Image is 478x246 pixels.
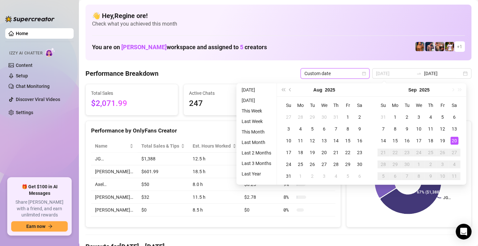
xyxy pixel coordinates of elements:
input: End date [424,70,462,77]
li: Last 2 Months [239,149,274,157]
div: 26 [439,149,446,156]
td: 2025-08-10 [283,135,295,147]
td: 2025-09-01 [389,111,401,123]
div: Open Intercom Messenger [456,224,471,239]
div: 6 [320,125,328,133]
th: Th [330,99,342,111]
td: 2025-08-27 [318,158,330,170]
td: 2025-07-30 [318,111,330,123]
div: 4 [427,113,435,121]
td: 2025-09-06 [448,111,460,123]
td: [PERSON_NAME]… [91,191,137,204]
div: 3 [320,172,328,180]
div: 30 [356,160,364,168]
div: 9 [403,125,411,133]
th: Name [91,140,137,153]
span: 🎁 Get $100 in AI Messages [11,184,68,196]
div: 13 [320,137,328,145]
td: 2025-08-05 [306,123,318,135]
button: Choose a month [313,83,322,96]
text: JG… [443,195,451,200]
button: Last year (Control + left) [279,83,287,96]
td: 2025-08-07 [330,123,342,135]
th: Tu [401,99,413,111]
td: 2025-09-08 [389,123,401,135]
td: 2025-10-01 [413,158,425,170]
div: 10 [285,137,293,145]
div: 15 [344,137,352,145]
div: 31 [285,172,293,180]
li: This Month [239,128,274,136]
th: Mo [295,99,306,111]
div: 6 [391,172,399,180]
span: swap-right [416,71,421,76]
td: 2025-09-26 [437,147,448,158]
div: Est. Hours Worked [193,142,231,150]
td: 2025-09-02 [401,111,413,123]
td: 2025-08-01 [342,111,354,123]
td: 2025-10-03 [437,158,448,170]
th: Mo [389,99,401,111]
div: 1 [415,160,423,168]
td: 2025-09-21 [377,147,389,158]
div: 16 [356,137,364,145]
div: 7 [403,172,411,180]
td: 2025-10-07 [401,170,413,182]
th: Sa [354,99,366,111]
td: 2025-09-27 [448,147,460,158]
td: 2025-10-09 [425,170,437,182]
span: calendar [362,72,366,75]
li: This Week [239,107,274,115]
div: 18 [297,149,304,156]
td: 2025-08-16 [354,135,366,147]
span: to [416,71,421,76]
div: 27 [285,113,293,121]
td: 2025-08-31 [377,111,389,123]
div: Performance by OnlyFans Creator [91,126,335,135]
td: 2025-10-05 [377,170,389,182]
th: Total Sales & Tips [137,140,189,153]
div: 24 [415,149,423,156]
span: Total Sales [91,90,173,97]
div: 9 [356,125,364,133]
td: 2025-08-18 [295,147,306,158]
td: 2025-08-29 [342,158,354,170]
button: Earn nowarrow-right [11,221,68,232]
th: Sa [448,99,460,111]
h1: You are on workspace and assigned to creators [92,44,267,51]
span: 0 % [283,206,294,214]
div: 17 [415,137,423,145]
div: 4 [332,172,340,180]
div: 12 [308,137,316,145]
span: + 1 [457,43,462,50]
td: 2025-08-25 [295,158,306,170]
td: 2025-09-06 [354,170,366,182]
td: [PERSON_NAME]… [91,204,137,216]
th: Su [377,99,389,111]
h4: Performance Breakdown [85,69,158,78]
div: 20 [450,137,458,145]
div: 19 [308,149,316,156]
td: 2025-09-03 [318,170,330,182]
button: Previous month (PageUp) [287,83,294,96]
td: 2025-08-21 [330,147,342,158]
span: Share [PERSON_NAME] with a friend, and earn unlimited rewards [11,199,68,218]
td: 2025-08-24 [283,158,295,170]
div: 19 [439,137,446,145]
td: 2025-09-12 [437,123,448,135]
td: $0 [137,204,189,216]
div: 28 [332,160,340,168]
td: 2025-08-26 [306,158,318,170]
td: 2025-08-17 [283,147,295,158]
div: 8 [415,172,423,180]
div: 7 [332,125,340,133]
button: Choose a year [325,83,335,96]
td: $0 [240,204,279,216]
a: Setup [16,73,28,78]
div: 3 [439,160,446,168]
td: 2025-09-22 [389,147,401,158]
td: 2025-08-30 [354,158,366,170]
td: 2025-09-13 [448,123,460,135]
div: 17 [285,149,293,156]
td: 2025-08-31 [283,170,295,182]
